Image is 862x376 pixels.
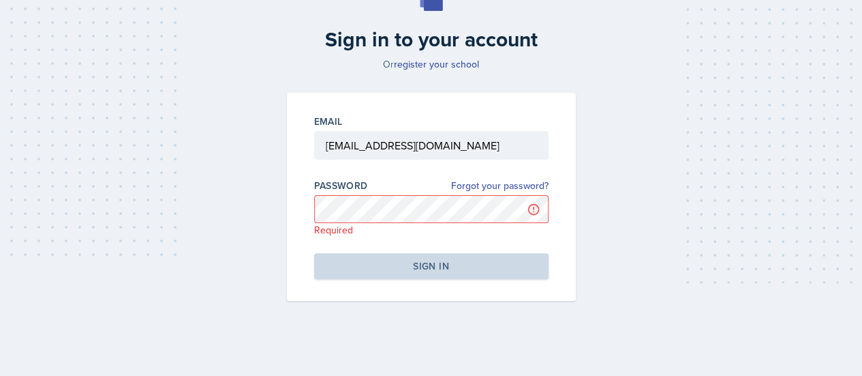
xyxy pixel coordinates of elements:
[279,27,584,52] h2: Sign in to your account
[314,253,549,279] button: Sign in
[314,131,549,160] input: Email
[314,179,368,192] label: Password
[314,115,343,128] label: Email
[394,57,479,71] a: register your school
[314,223,549,237] p: Required
[279,57,584,71] p: Or
[413,259,448,273] div: Sign in
[451,179,549,193] a: Forgot your password?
